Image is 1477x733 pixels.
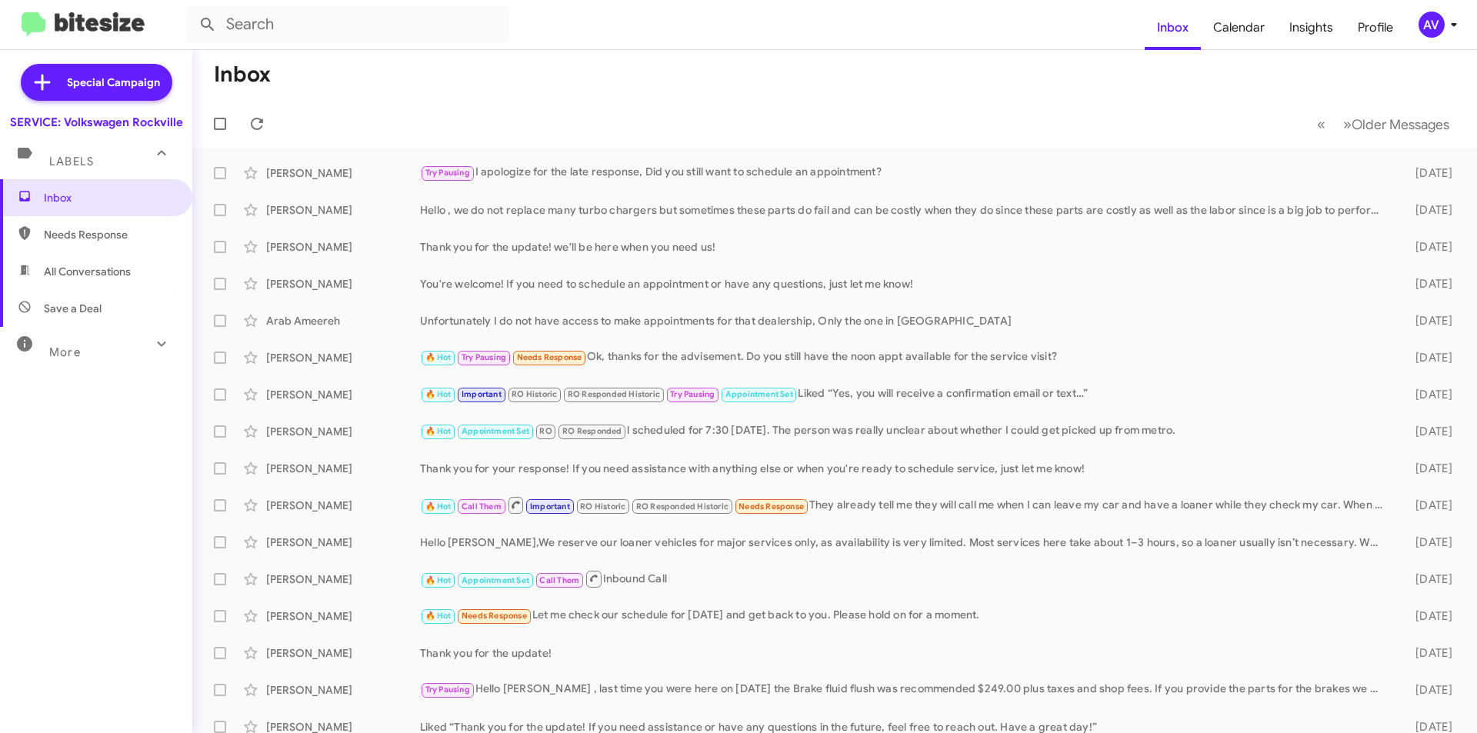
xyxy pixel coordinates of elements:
[266,239,420,255] div: [PERSON_NAME]
[738,501,804,511] span: Needs Response
[1391,276,1465,292] div: [DATE]
[1277,5,1345,50] a: Insights
[425,168,470,178] span: Try Pausing
[670,389,715,399] span: Try Pausing
[1391,535,1465,550] div: [DATE]
[1309,108,1459,140] nav: Page navigation example
[462,611,527,621] span: Needs Response
[420,239,1391,255] div: Thank you for the update! we'll be here when you need us!
[1343,115,1352,134] span: »
[725,389,793,399] span: Appointment Set
[266,313,420,328] div: Arab Ameereh
[266,202,420,218] div: [PERSON_NAME]
[425,611,452,621] span: 🔥 Hot
[44,264,131,279] span: All Conversations
[568,389,660,399] span: RO Responded Historic
[1391,313,1465,328] div: [DATE]
[1308,108,1335,140] button: Previous
[266,387,420,402] div: [PERSON_NAME]
[49,345,81,359] span: More
[462,575,529,585] span: Appointment Set
[462,352,506,362] span: Try Pausing
[10,115,183,130] div: SERVICE: Volkswagen Rockville
[462,501,502,511] span: Call Them
[1145,5,1201,50] a: Inbox
[425,501,452,511] span: 🔥 Hot
[266,276,420,292] div: [PERSON_NAME]
[44,301,102,316] span: Save a Deal
[67,75,160,90] span: Special Campaign
[420,348,1391,366] div: Ok, thanks for the advisement. Do you still have the noon appt available for the service visit?
[1391,608,1465,624] div: [DATE]
[420,461,1391,476] div: Thank you for your response! If you need assistance with anything else or when you're ready to sc...
[562,426,622,436] span: RO Responded
[517,352,582,362] span: Needs Response
[1352,116,1449,133] span: Older Messages
[530,501,570,511] span: Important
[425,389,452,399] span: 🔥 Hot
[462,389,502,399] span: Important
[512,389,557,399] span: RO Historic
[420,313,1391,328] div: Unfortunately I do not have access to make appointments for that dealership, Only the one in [GEO...
[1391,165,1465,181] div: [DATE]
[420,276,1391,292] div: You're welcome! If you need to schedule an appointment or have any questions, just let me know!
[1391,498,1465,513] div: [DATE]
[420,681,1391,698] div: Hello [PERSON_NAME] , last time you were here on [DATE] the Brake fluid flush was recommended $24...
[1405,12,1460,38] button: AV
[1317,115,1325,134] span: «
[1334,108,1459,140] button: Next
[425,426,452,436] span: 🔥 Hot
[266,535,420,550] div: [PERSON_NAME]
[420,385,1391,403] div: Liked “Yes, you will receive a confirmation email or text…”
[1391,424,1465,439] div: [DATE]
[425,685,470,695] span: Try Pausing
[49,155,94,168] span: Labels
[44,190,175,205] span: Inbox
[266,608,420,624] div: [PERSON_NAME]
[425,352,452,362] span: 🔥 Hot
[420,645,1391,661] div: Thank you for the update!
[214,62,271,87] h1: Inbox
[420,202,1391,218] div: Hello , we do not replace many turbo chargers but sometimes these parts do fail and can be costly...
[1391,682,1465,698] div: [DATE]
[44,227,175,242] span: Needs Response
[539,426,552,436] span: RO
[21,64,172,101] a: Special Campaign
[1201,5,1277,50] a: Calendar
[425,575,452,585] span: 🔥 Hot
[420,535,1391,550] div: Hello [PERSON_NAME],We reserve our loaner vehicles for major services only, as availability is ve...
[266,350,420,365] div: [PERSON_NAME]
[420,422,1391,440] div: l scheduled for 7:30 [DATE]. The person was really unclear about whether I could get picked up fr...
[1391,239,1465,255] div: [DATE]
[186,6,509,43] input: Search
[1419,12,1445,38] div: AV
[420,607,1391,625] div: Let me check our schedule for [DATE] and get back to you. Please hold on for a moment.
[420,569,1391,588] div: Inbound Call
[1391,202,1465,218] div: [DATE]
[266,498,420,513] div: [PERSON_NAME]
[266,571,420,587] div: [PERSON_NAME]
[266,165,420,181] div: [PERSON_NAME]
[420,495,1391,515] div: They already tell me they will call me when I can leave my car and have a loaner while they check...
[1391,571,1465,587] div: [DATE]
[1391,350,1465,365] div: [DATE]
[1345,5,1405,50] a: Profile
[266,682,420,698] div: [PERSON_NAME]
[266,461,420,476] div: [PERSON_NAME]
[1391,461,1465,476] div: [DATE]
[1391,645,1465,661] div: [DATE]
[1391,387,1465,402] div: [DATE]
[539,575,579,585] span: Call Them
[580,501,625,511] span: RO Historic
[420,164,1391,182] div: I apologize for the late response, Did you still want to schedule an appointment?
[266,424,420,439] div: [PERSON_NAME]
[266,645,420,661] div: [PERSON_NAME]
[636,501,728,511] span: RO Responded Historic
[462,426,529,436] span: Appointment Set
